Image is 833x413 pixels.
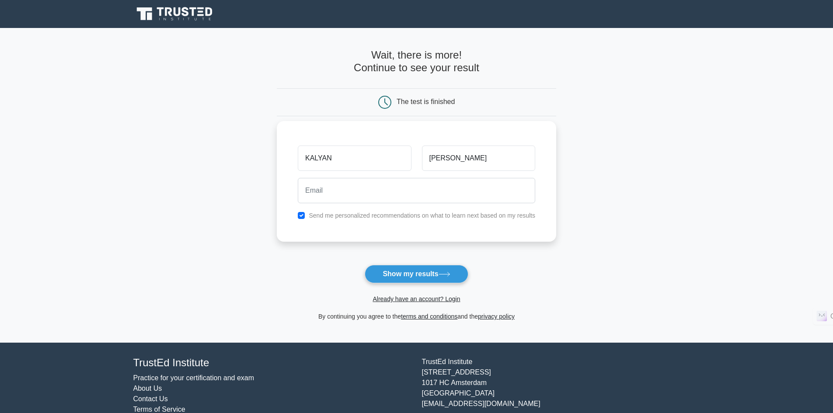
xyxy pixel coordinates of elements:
[365,265,468,283] button: Show my results
[272,311,561,322] div: By continuing you agree to the and the
[133,374,254,382] a: Practice for your certification and exam
[422,146,535,171] input: Last name
[397,98,455,105] div: The test is finished
[373,295,460,302] a: Already have an account? Login
[309,212,535,219] label: Send me personalized recommendations on what to learn next based on my results
[133,395,168,403] a: Contact Us
[401,313,457,320] a: terms and conditions
[133,385,162,392] a: About Us
[298,178,535,203] input: Email
[298,146,411,171] input: First name
[478,313,515,320] a: privacy policy
[133,406,185,413] a: Terms of Service
[133,357,411,369] h4: TrustEd Institute
[277,49,556,74] h4: Wait, there is more! Continue to see your result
